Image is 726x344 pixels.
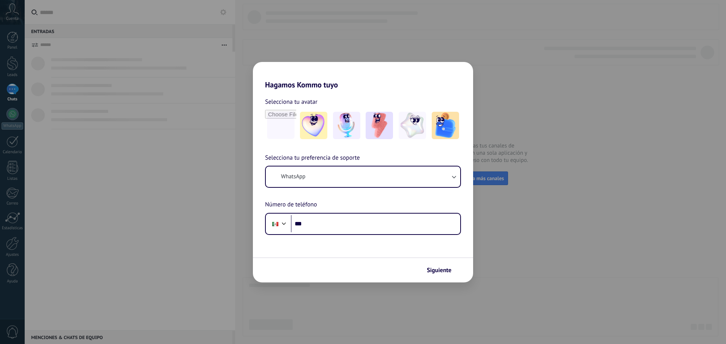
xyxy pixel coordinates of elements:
button: Siguiente [423,264,462,277]
div: Mexico: + 52 [268,216,283,232]
span: WhatsApp [281,173,305,181]
img: -4.jpeg [399,112,426,139]
img: -5.jpeg [432,112,459,139]
h2: Hagamos Kommo tuyo [253,62,473,89]
span: Selecciona tu preferencia de soporte [265,153,360,163]
img: -2.jpeg [333,112,360,139]
img: -1.jpeg [300,112,327,139]
img: -3.jpeg [366,112,393,139]
span: Número de teléfono [265,200,317,210]
span: Siguiente [427,268,451,273]
button: WhatsApp [266,166,460,187]
span: Selecciona tu avatar [265,97,317,107]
